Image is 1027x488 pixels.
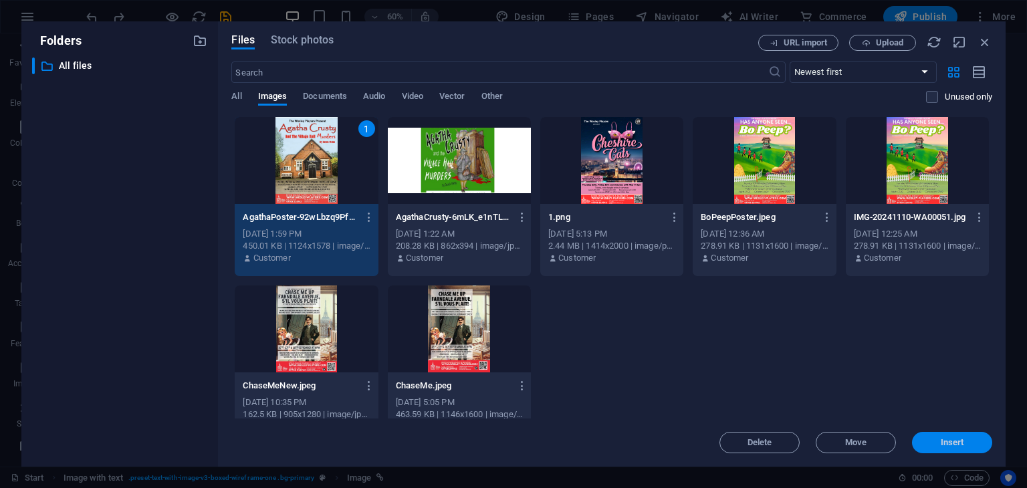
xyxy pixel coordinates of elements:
div: [DATE] 1:59 PM [243,228,370,240]
div: 162.5 KB | 905x1280 | image/jpeg [243,408,370,420]
span: Video [402,88,423,107]
p: AgathaPoster-92wLbzq9PfQ0M4Ysc7gw8A.jfif [243,211,358,223]
span: Insert [941,439,964,447]
div: [DATE] 10:35 PM [243,396,370,408]
span: Other [481,88,503,107]
button: URL import [758,35,838,51]
i: Minimize [952,35,967,49]
p: BoPeepPoster.jpeg [701,211,816,223]
span: Stock photos [271,32,334,48]
span: URL import [784,39,827,47]
p: Customer [406,252,443,264]
div: 278.91 KB | 1131x1600 | image/jpeg [854,240,981,252]
div: [DATE] 12:36 AM [701,228,828,240]
p: Displays only files that are not in use on the website. Files added during this session can still... [945,91,992,103]
i: Create new folder [193,33,207,48]
span: Audio [363,88,385,107]
div: ​ [32,57,35,74]
span: Upload [876,39,903,47]
div: 463.59 KB | 1146x1600 | image/jpeg [396,408,523,420]
p: AgathaCrusty-6mLK_e1nTLBFG8llLUVteg.jpg [396,211,511,223]
span: Delete [748,439,772,447]
p: Customer [253,252,291,264]
i: Reload [927,35,941,49]
span: All [231,88,241,107]
div: [DATE] 5:13 PM [548,228,675,240]
button: Insert [912,432,992,453]
p: 1.png [548,211,663,223]
button: Move [816,432,896,453]
p: Customer [558,252,596,264]
div: [DATE] 5:05 PM [396,396,523,408]
button: Upload [849,35,916,51]
div: 278.91 KB | 1131x1600 | image/jpeg [701,240,828,252]
p: Customer [864,252,901,264]
span: Move [845,439,867,447]
div: [DATE] 12:25 AM [854,228,981,240]
div: 2.44 MB | 1414x2000 | image/png [548,240,675,252]
p: ChaseMeNew.jpeg [243,380,358,392]
span: Images [258,88,288,107]
input: Search [231,62,768,83]
div: 208.28 KB | 862x394 | image/jpeg [396,240,523,252]
p: Folders [32,32,82,49]
p: All files [59,58,183,74]
div: 1 [358,120,375,137]
span: Documents [303,88,347,107]
div: 450.01 KB | 1124x1578 | image/jpeg [243,240,370,252]
button: Delete [719,432,800,453]
div: [DATE] 1:22 AM [396,228,523,240]
p: IMG-20241110-WA00051.jpg [854,211,969,223]
p: Customer [711,252,748,264]
p: ChaseMe.jpeg [396,380,511,392]
span: Vector [439,88,465,107]
span: Files [231,32,255,48]
i: Close [978,35,992,49]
